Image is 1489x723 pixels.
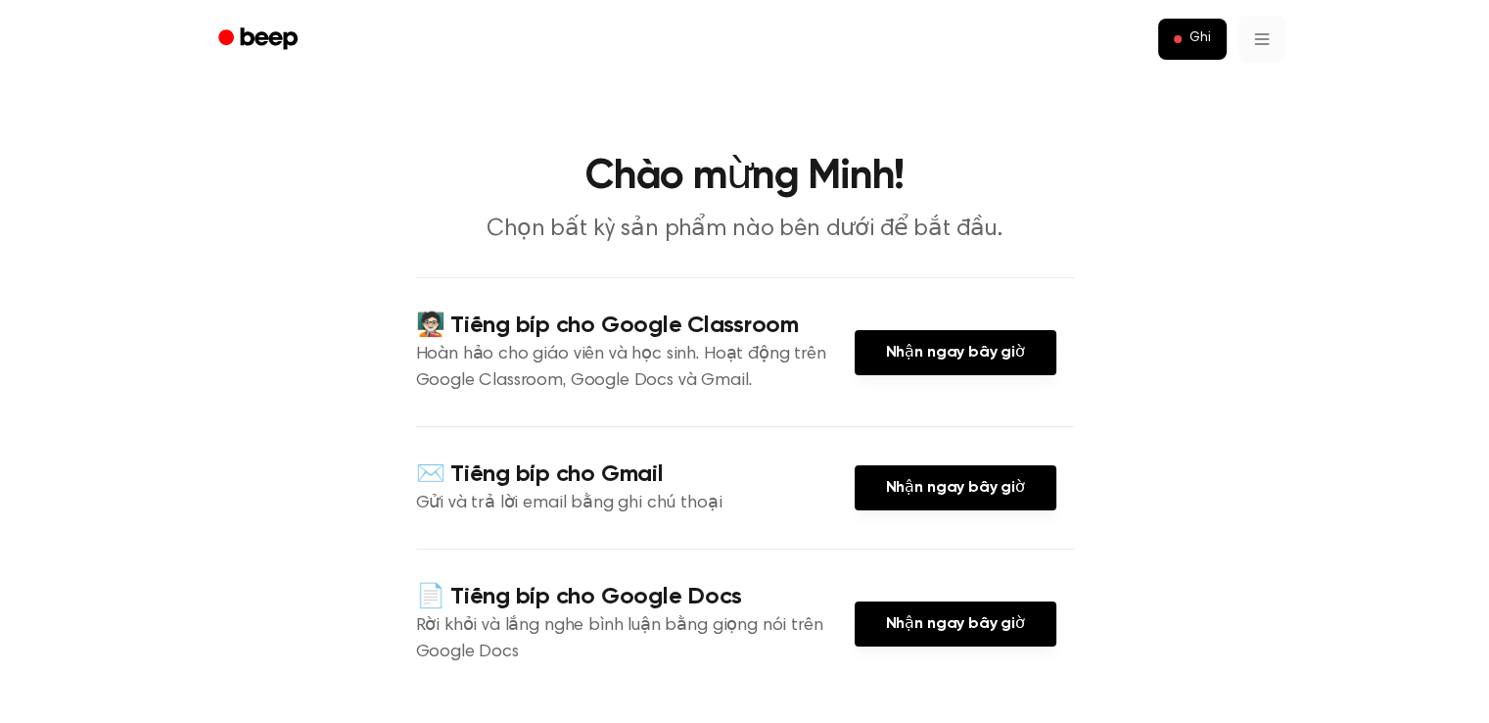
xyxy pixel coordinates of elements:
font: Nhận ngay bây giờ [886,480,1025,496]
font: 🧑🏻‍🏫 Tiếng bíp cho Google Classroom [416,313,799,337]
font: Ghi [1189,31,1211,45]
font: Nhận ngay bây giờ [886,345,1025,361]
button: Mở menu [1238,16,1285,63]
font: Chọn bất kỳ sản phẩm nào bên dưới để bắt đầu. [487,217,1002,241]
a: Nhận ngay bây giờ [855,330,1056,375]
font: Rời khỏi và lắng nghe bình luận bằng giọng nói trên Google Docs [416,617,823,661]
a: Tiếng bíp [205,21,315,59]
font: Nhận ngay bây giờ [886,616,1025,632]
font: ✉️ Tiếng bíp cho Gmail [416,462,664,486]
button: Ghi [1158,19,1227,60]
font: Gửi và trả lời email bằng ghi chú thoại [416,495,722,512]
a: Nhận ngay bây giờ [855,602,1056,647]
font: 📄 Tiếng bíp cho Google Docs [416,585,743,608]
font: Hoàn hảo cho giáo viên và học sinh. Hoạt động trên Google Classroom, Google Docs và Gmail. [416,346,826,390]
a: Nhận ngay bây giờ [855,465,1056,510]
font: Chào mừng Minh! [585,157,904,198]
